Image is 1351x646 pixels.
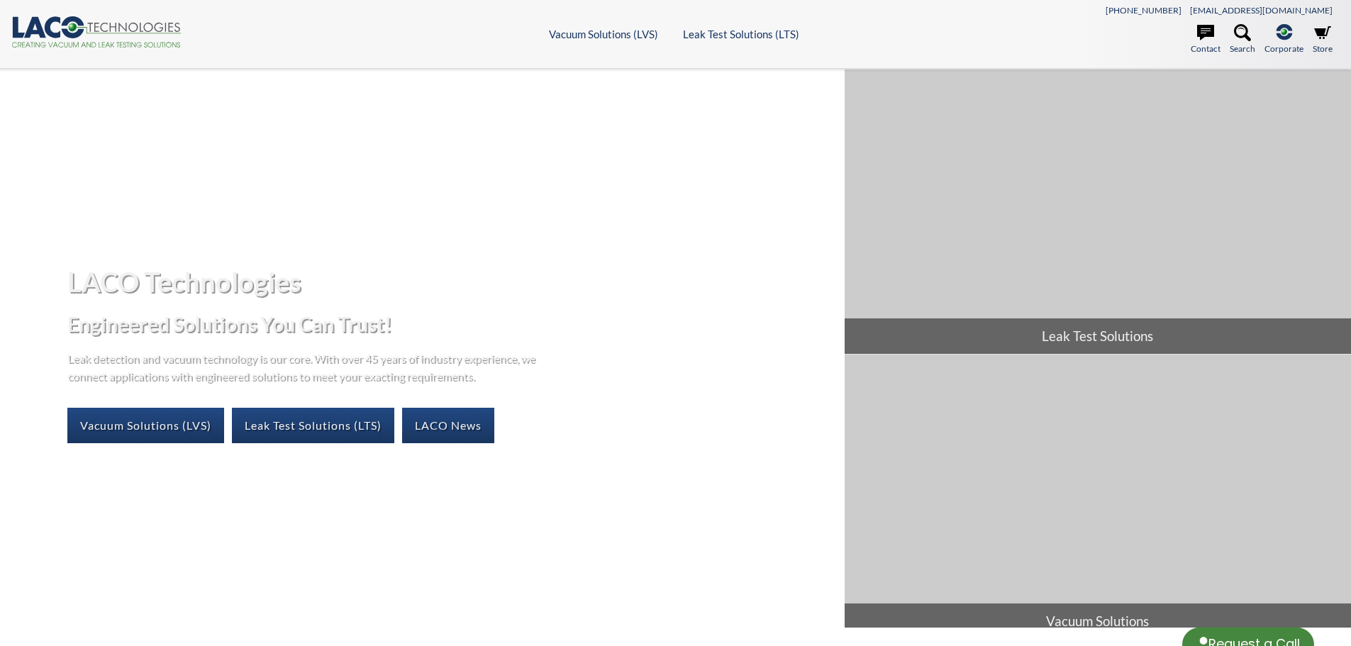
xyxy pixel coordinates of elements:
[67,349,543,385] p: Leak detection and vacuum technology is our core. With over 45 years of industry experience, we c...
[1313,24,1333,55] a: Store
[845,69,1351,354] a: Leak Test Solutions
[67,264,833,299] h1: LACO Technologies
[1191,24,1221,55] a: Contact
[67,311,833,338] h2: Engineered Solutions You Can Trust!
[549,28,658,40] a: Vacuum Solutions (LVS)
[845,355,1351,639] a: Vacuum Solutions
[1264,42,1303,55] span: Corporate
[683,28,799,40] a: Leak Test Solutions (LTS)
[402,408,494,443] a: LACO News
[845,318,1351,354] span: Leak Test Solutions
[232,408,394,443] a: Leak Test Solutions (LTS)
[1190,5,1333,16] a: [EMAIL_ADDRESS][DOMAIN_NAME]
[845,603,1351,639] span: Vacuum Solutions
[1106,5,1182,16] a: [PHONE_NUMBER]
[1230,24,1255,55] a: Search
[67,408,224,443] a: Vacuum Solutions (LVS)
